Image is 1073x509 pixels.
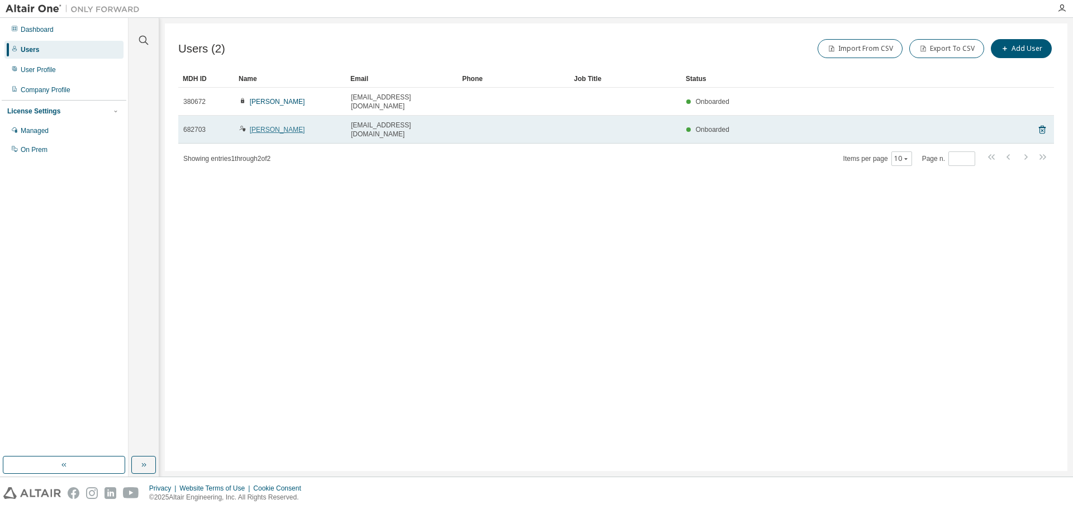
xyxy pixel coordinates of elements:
[86,487,98,499] img: instagram.svg
[68,487,79,499] img: facebook.svg
[843,151,912,166] span: Items per page
[21,145,48,154] div: On Prem
[21,126,49,135] div: Managed
[818,39,903,58] button: Import From CSV
[462,70,565,88] div: Phone
[178,42,225,55] span: Users (2)
[239,70,341,88] div: Name
[21,85,70,94] div: Company Profile
[696,98,729,106] span: Onboarded
[183,125,206,134] span: 682703
[991,39,1052,58] button: Add User
[250,126,305,134] a: [PERSON_NAME]
[179,484,253,493] div: Website Terms of Use
[909,39,984,58] button: Export To CSV
[149,493,308,502] p: © 2025 Altair Engineering, Inc. All Rights Reserved.
[183,70,230,88] div: MDH ID
[183,97,206,106] span: 380672
[21,65,56,74] div: User Profile
[21,25,54,34] div: Dashboard
[686,70,996,88] div: Status
[6,3,145,15] img: Altair One
[183,155,270,163] span: Showing entries 1 through 2 of 2
[894,154,909,163] button: 10
[350,70,453,88] div: Email
[149,484,179,493] div: Privacy
[123,487,139,499] img: youtube.svg
[105,487,116,499] img: linkedin.svg
[250,98,305,106] a: [PERSON_NAME]
[696,126,729,134] span: Onboarded
[351,121,453,139] span: [EMAIL_ADDRESS][DOMAIN_NAME]
[574,70,677,88] div: Job Title
[7,107,60,116] div: License Settings
[3,487,61,499] img: altair_logo.svg
[253,484,307,493] div: Cookie Consent
[351,93,453,111] span: [EMAIL_ADDRESS][DOMAIN_NAME]
[922,151,975,166] span: Page n.
[21,45,39,54] div: Users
